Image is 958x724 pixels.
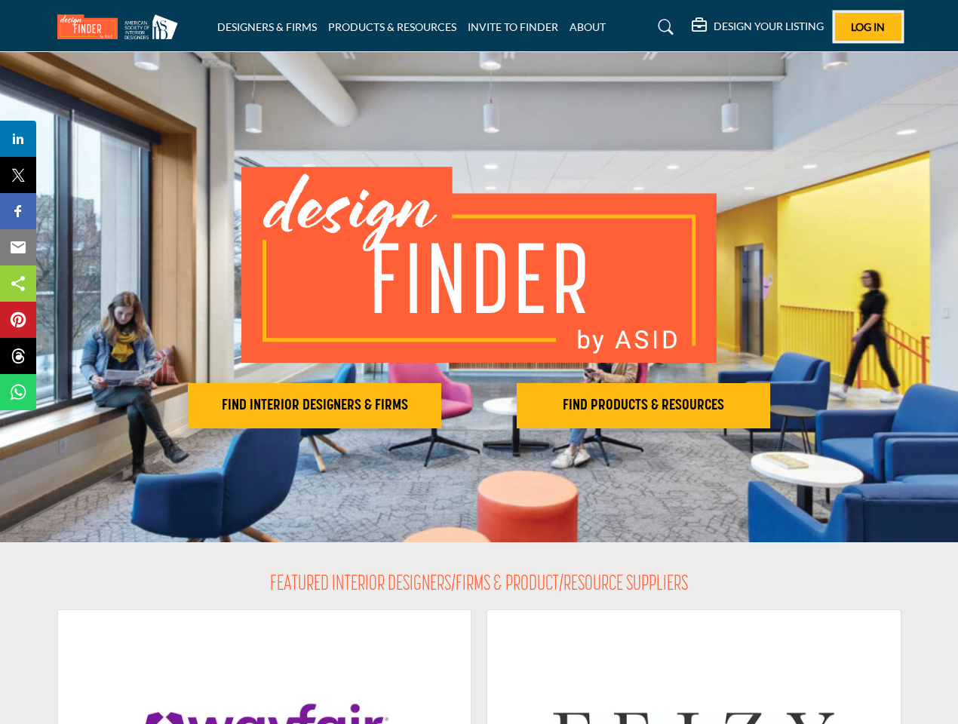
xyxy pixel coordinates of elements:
a: Search [643,15,683,39]
a: DESIGNERS & FIRMS [217,20,317,33]
h2: FIND INTERIOR DESIGNERS & FIRMS [192,397,437,415]
h2: FEATURED INTERIOR DESIGNERS/FIRMS & PRODUCT/RESOURCE SUPPLIERS [270,572,688,598]
button: FIND PRODUCTS & RESOURCES [517,383,770,428]
img: Site Logo [57,14,186,39]
button: FIND INTERIOR DESIGNERS & FIRMS [188,383,441,428]
h5: DESIGN YOUR LISTING [714,20,824,33]
img: image [241,167,717,363]
span: Log In [851,20,885,33]
div: DESIGN YOUR LISTING [692,18,824,36]
button: Log In [835,13,901,41]
a: ABOUT [570,20,606,33]
a: INVITE TO FINDER [468,20,558,33]
a: PRODUCTS & RESOURCES [328,20,456,33]
h2: FIND PRODUCTS & RESOURCES [521,397,766,415]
